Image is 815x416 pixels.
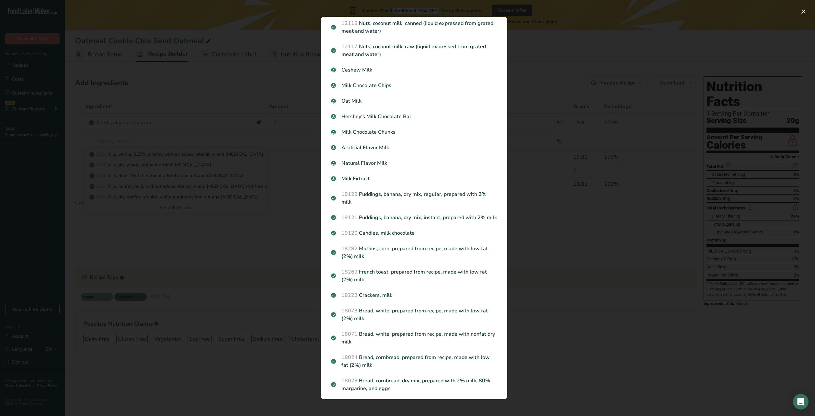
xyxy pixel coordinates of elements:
p: Bread, cornbread, prepared from recipe, made with low fat (2%) milk [331,354,497,369]
p: Milk Chocolate Chips [331,82,497,89]
p: Puddings, banana, dry mix, regular, prepared with 2% milk [331,190,497,206]
p: Hershey's Milk Chocolate Bar [331,113,497,120]
p: Bread, cornbread, dry mix, prepared with 2% milk, 80% margarine, and eggs [331,377,497,392]
span: 12117 [341,43,358,50]
p: Nuts, coconut milk, raw (liquid expressed from grated meat and water) [331,43,497,58]
p: Muffins, corn, prepared from recipe, made with low fat (2%) milk [331,245,497,260]
p: Artificial Flavor Milk [331,144,497,152]
span: 18071 [341,331,358,338]
p: Crackers, milk [331,291,497,299]
p: Cashew Milk [331,66,497,74]
p: Bread, white, prepared from recipe, made with nonfat dry milk [331,330,497,346]
span: 18024 [341,354,358,361]
span: 19121 [341,214,358,221]
p: Natural Flavor Milk [331,159,497,167]
span: 18223 [341,292,358,299]
span: 12118 [341,20,358,27]
span: 19122 [341,191,358,198]
p: Milk Chocolate Chunks [331,128,497,136]
div: Open Intercom Messenger [793,394,809,410]
p: Oat Milk [331,97,497,105]
span: 19120 [341,230,358,237]
span: 18269 [341,268,358,275]
p: French toast, prepared from recipe, made with low fat (2%) milk [331,268,497,284]
p: Candies, milk chocolate [331,229,497,237]
p: Milk Extract [331,175,497,183]
p: Bread, white, prepared from recipe, made with low fat (2%) milk [331,307,497,322]
span: 18023 [341,377,358,384]
span: 18282 [341,245,358,252]
span: 18073 [341,307,358,314]
p: Nuts, coconut milk, canned (liquid expressed from grated meat and water) [331,19,497,35]
p: Puddings, banana, dry mix, instant, prepared with 2% milk [331,214,497,221]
